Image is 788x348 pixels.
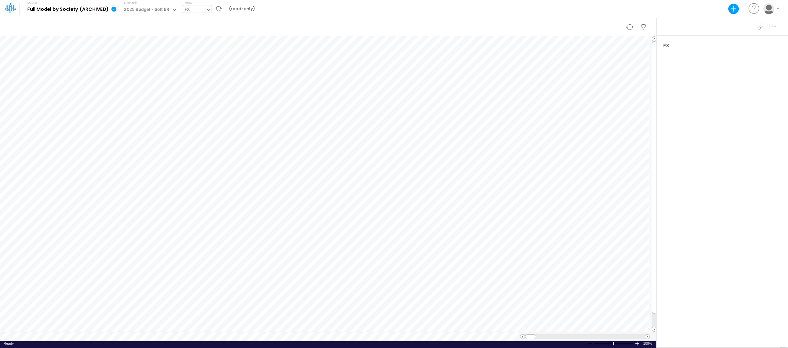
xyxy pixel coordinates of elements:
[124,6,169,14] div: 2025 Budget - Soft BR
[643,341,653,346] div: Zoom level
[663,42,784,49] span: FX
[663,54,788,145] iframe: FastComments
[27,7,108,12] b: Full Model by Society (ARCHIVED)
[185,6,190,14] div: FX
[635,341,640,346] div: Zoom In
[613,342,614,345] div: Zoom
[594,341,635,346] div: Zoom
[229,6,255,12] b: (read-only)
[27,1,37,5] label: Model
[124,0,138,5] label: Scenario
[185,0,192,5] label: View
[4,341,14,346] div: In Ready mode
[587,341,593,346] div: Zoom Out
[643,341,653,346] span: 100%
[4,341,14,345] span: Ready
